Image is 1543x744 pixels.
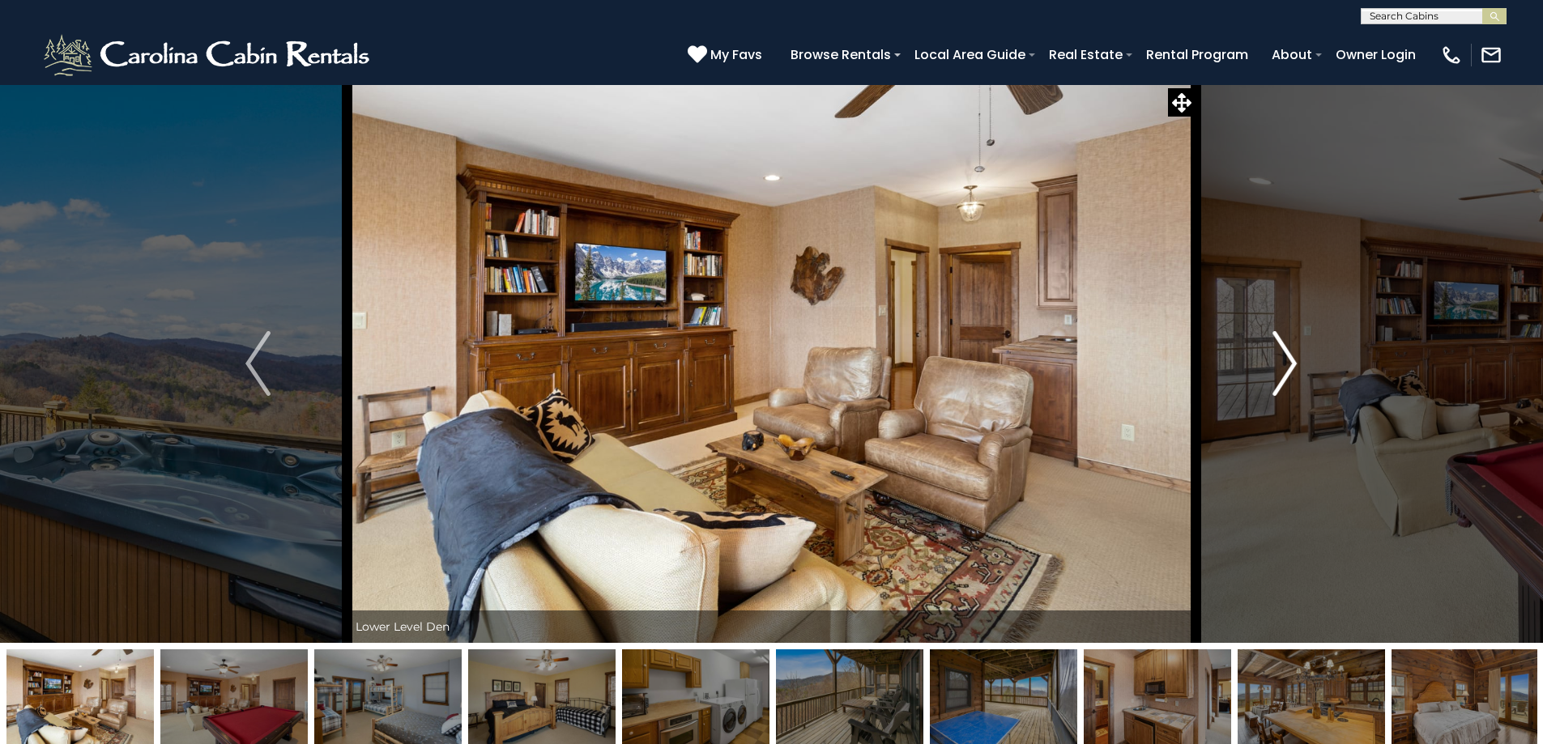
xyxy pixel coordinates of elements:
[1272,331,1297,396] img: arrow
[1264,40,1320,69] a: About
[347,610,1196,643] div: Lower Level Den
[1041,40,1131,69] a: Real Estate
[782,40,899,69] a: Browse Rentals
[1138,40,1256,69] a: Rental Program
[1196,84,1374,643] button: Next
[1440,44,1463,66] img: phone-regular-white.png
[1480,44,1503,66] img: mail-regular-white.png
[168,84,347,643] button: Previous
[1328,40,1424,69] a: Owner Login
[245,331,270,396] img: arrow
[710,45,762,65] span: My Favs
[906,40,1034,69] a: Local Area Guide
[688,45,766,66] a: My Favs
[40,31,377,79] img: White-1-2.png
